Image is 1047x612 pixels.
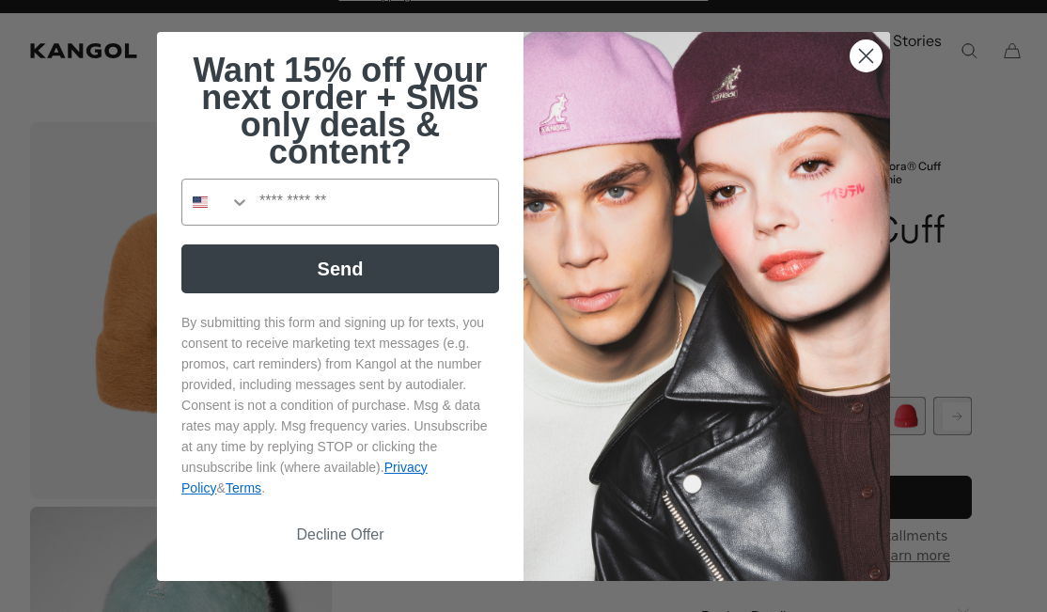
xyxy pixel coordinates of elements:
span: Want 15% off your next order + SMS only deals & content? [193,51,487,171]
img: 4fd34567-b031-494e-b820-426212470989.jpeg [523,32,890,581]
button: Search Countries [182,180,250,225]
button: Decline Offer [181,517,499,553]
a: Terms [226,480,261,495]
button: Close dialog [850,39,883,72]
button: Send [181,244,499,293]
p: By submitting this form and signing up for texts, you consent to receive marketing text messages ... [181,312,499,498]
img: United States [193,195,208,210]
input: Phone Number [250,180,498,225]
